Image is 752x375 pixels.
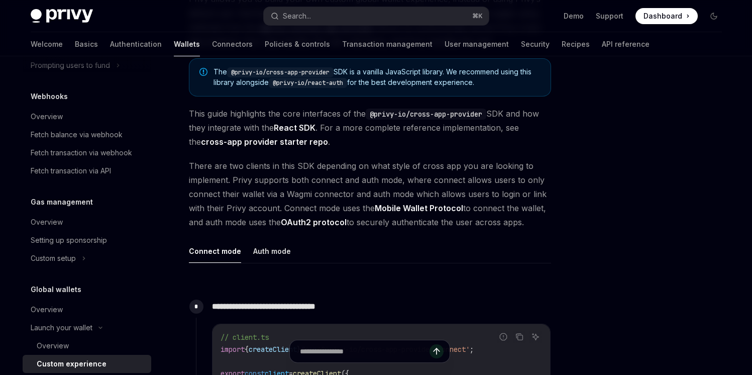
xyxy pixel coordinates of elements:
a: OAuth2 protocol [281,217,347,228]
a: Connectors [212,32,253,56]
svg: Note [199,68,207,76]
a: Security [521,32,550,56]
code: @privy-io/cross-app-provider [366,109,486,120]
a: Welcome [31,32,63,56]
a: Fetch transaction via API [23,162,151,180]
div: Custom setup [31,252,76,264]
div: Custom experience [37,358,106,370]
a: User management [445,32,509,56]
span: There are two clients in this SDK depending on what style of cross app you are looking to impleme... [189,159,551,229]
code: @privy-io/react-auth [269,78,347,88]
a: Policies & controls [265,32,330,56]
span: This guide highlights the core interfaces of the SDK and how they integrate with the . For a more... [189,107,551,149]
div: Fetch transaction via webhook [31,147,132,159]
div: Launch your wallet [31,322,92,334]
code: @privy-io/cross-app-provider [227,67,334,77]
a: Fetch balance via webhook [23,126,151,144]
h5: Global wallets [31,284,81,296]
div: Overview [31,304,63,316]
strong: React SDK [274,123,315,133]
a: Mobile Wallet Protocol [375,203,463,214]
span: Dashboard [643,11,682,21]
div: Fetch balance via webhook [31,129,123,141]
div: Setting up sponsorship [31,234,107,246]
a: Overview [23,108,151,126]
button: Search...⌘K [264,7,489,25]
a: Authentication [110,32,162,56]
img: dark logo [31,9,93,23]
div: Overview [31,216,63,228]
button: Report incorrect code [497,330,510,343]
a: Fetch transaction via webhook [23,144,151,162]
a: Wallets [174,32,200,56]
a: Demo [564,11,584,21]
button: Send message [429,344,444,358]
span: // client.ts [221,333,269,342]
a: Overview [23,213,151,231]
button: Ask AI [529,330,542,343]
a: Overview [23,301,151,319]
a: Overview [23,337,151,355]
div: Search... [283,10,311,22]
a: cross-app provider starter repo [201,137,328,147]
div: Overview [31,111,63,123]
div: Fetch transaction via API [31,165,111,177]
a: Transaction management [342,32,433,56]
div: Overview [37,340,69,352]
span: The SDK is a vanilla JavaScript library. We recommend using this library alongside for the best d... [213,67,541,88]
a: API reference [602,32,650,56]
button: Copy the contents from the code block [513,330,526,343]
a: Dashboard [635,8,698,24]
span: ⌘ K [472,12,483,20]
h5: Gas management [31,196,93,208]
button: Toggle dark mode [706,8,722,24]
button: Auth mode [253,239,291,263]
button: Connect mode [189,239,241,263]
a: Setting up sponsorship [23,231,151,249]
h5: Webhooks [31,90,68,103]
a: Custom experience [23,355,151,373]
a: Support [596,11,623,21]
a: Recipes [562,32,590,56]
a: Basics [75,32,98,56]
